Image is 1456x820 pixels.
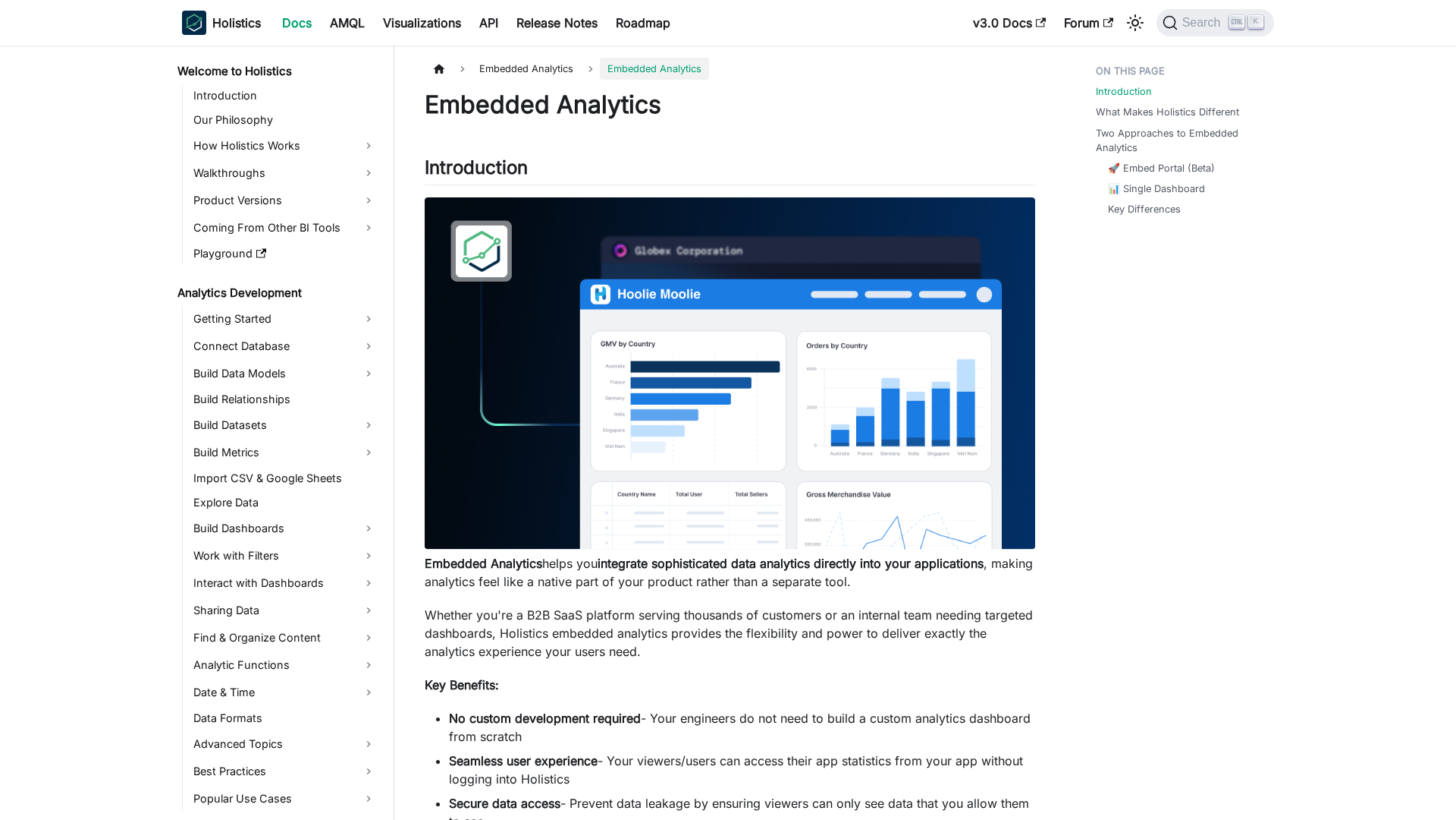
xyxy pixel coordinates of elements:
[189,307,381,331] a: Getting Started
[1108,202,1181,216] a: Key Differences
[212,14,261,32] b: Holistics
[1156,9,1274,36] button: Search (Ctrl+K)
[189,361,381,386] a: Build Data Models
[607,11,679,35] a: Roadmap
[189,188,381,213] a: Product Versions
[600,58,709,80] span: Embedded Analytics
[189,516,381,541] a: Build Dashboards
[189,440,381,465] a: Build Metrics
[449,752,1035,788] li: - Your viewers/users can access their app statistics from your app without logging into Holistics
[425,156,1035,185] h2: Introduction
[449,796,560,811] strong: Secure data access
[189,134,381,158] a: How Holistics Works
[167,46,394,820] nav: Docs sidebar
[189,334,381,358] a: Connect Database
[1096,84,1152,99] a: Introduction
[189,732,381,756] a: Advanced Topics
[425,554,1035,591] p: helps you , making analytics feel like a native part of your product rather than a separate tool.
[964,11,1055,35] a: v3.0 Docs
[189,680,381,705] a: Date & Time
[374,11,470,35] a: Visualizations
[189,653,381,677] a: Analytic Functions
[598,556,984,571] strong: integrate sophisticated data analytics directly into your applications
[449,711,641,726] strong: No custom development required
[425,556,542,571] strong: Embedded Analytics
[173,61,381,82] a: Welcome to Holistics
[189,544,381,568] a: Work with Filters
[189,468,381,489] a: Import CSV & Google Sheets
[1055,11,1122,35] a: Forum
[425,58,1035,80] nav: Breadcrumbs
[173,282,381,304] a: Analytics Development
[189,759,381,784] a: Best Practices
[189,708,381,729] a: Data Formats
[189,413,381,437] a: Build Datasets
[449,709,1035,746] li: - Your engineers do not need to build a custom analytics dashboard from scratch
[189,492,381,513] a: Explore Data
[189,626,381,650] a: Find & Organize Content
[189,243,381,264] a: Playground
[425,90,1035,120] h1: Embedded Analytics
[1178,16,1230,30] span: Search
[321,11,374,35] a: AMQL
[182,11,206,35] img: Holistics
[449,753,598,768] strong: Seamless user experience
[425,677,499,692] strong: Key Benefits:
[189,787,381,811] a: Popular Use Cases
[1248,15,1263,29] kbd: K
[425,606,1035,661] p: Whether you're a B2B SaaS platform serving thousands of customers or an internal team needing tar...
[189,389,381,410] a: Build Relationships
[273,11,321,35] a: Docs
[425,197,1035,550] img: Embedded Dashboard
[507,11,607,35] a: Release Notes
[1096,105,1239,119] a: What Makes Holistics Different
[1096,126,1265,155] a: Two Approaches to Embedded Analytics
[472,58,581,80] span: Embedded Analytics
[1108,181,1205,196] a: 📊 Single Dashboard
[189,598,381,623] a: Sharing Data
[189,109,381,131] a: Our Philosophy
[189,571,381,595] a: Interact with Dashboards
[1108,161,1215,175] a: 🚀 Embed Portal (Beta)
[470,11,507,35] a: API
[1123,11,1147,35] button: Switch between dark and light mode (currently light mode)
[189,85,381,106] a: Introduction
[182,11,261,35] a: HolisticsHolistics
[189,216,381,240] a: Coming From Other BI Tools
[189,161,381,185] a: Walkthroughs
[425,58,453,80] a: Home page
